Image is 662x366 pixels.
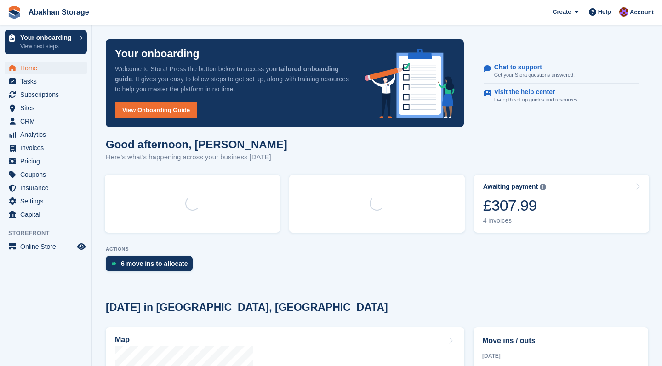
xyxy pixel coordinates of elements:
[5,128,87,141] a: menu
[630,8,654,17] span: Account
[7,6,21,19] img: stora-icon-8386f47178a22dfd0bd8f6a31ec36ba5ce8667c1dd55bd0f319d3a0aa187defe.svg
[483,217,546,225] div: 4 invoices
[121,260,188,267] div: 6 move ins to allocate
[5,101,87,114] a: menu
[365,49,455,118] img: onboarding-info-6c161a55d2c0e0a8cae90662b2fe09162a5109e8cc188191df67fb4f79e88e88.svg
[619,7,628,17] img: William Abakhan
[482,352,639,360] div: [DATE]
[20,88,75,101] span: Subscriptions
[76,241,87,252] a: Preview store
[483,196,546,215] div: £307.99
[20,101,75,114] span: Sites
[25,5,93,20] a: Abakhan Storage
[474,175,649,233] a: Awaiting payment £307.99 4 invoices
[115,64,350,94] p: Welcome to Stora! Press the button below to access your . It gives you easy to follow steps to ge...
[494,63,567,71] p: Chat to support
[5,168,87,181] a: menu
[5,62,87,74] a: menu
[20,34,75,41] p: Your onboarding
[5,30,87,54] a: Your onboarding View next steps
[553,7,571,17] span: Create
[494,88,572,96] p: Visit the help center
[20,115,75,128] span: CRM
[106,152,287,163] p: Here's what's happening across your business [DATE]
[20,181,75,194] span: Insurance
[106,301,388,314] h2: [DATE] in [GEOGRAPHIC_DATA], [GEOGRAPHIC_DATA]
[115,102,197,118] a: View Onboarding Guide
[494,71,575,79] p: Get your Stora questions answered.
[115,336,130,344] h2: Map
[20,168,75,181] span: Coupons
[115,49,200,59] p: Your onboarding
[106,138,287,151] h1: Good afternoon, [PERSON_NAME]
[484,59,639,84] a: Chat to support Get your Stora questions answered.
[20,75,75,88] span: Tasks
[5,155,87,168] a: menu
[5,240,87,253] a: menu
[5,208,87,221] a: menu
[483,183,538,191] div: Awaiting payment
[20,208,75,221] span: Capital
[5,195,87,208] a: menu
[20,195,75,208] span: Settings
[106,246,648,252] p: ACTIONS
[8,229,91,238] span: Storefront
[20,62,75,74] span: Home
[5,88,87,101] a: menu
[20,240,75,253] span: Online Store
[20,155,75,168] span: Pricing
[5,141,87,154] a: menu
[111,261,116,266] img: move_ins_to_allocate_icon-fdf77a2bb77ea45bf5b3d319d69a93e2d87916cf1d5bf7949dd705db3b84f3ca.svg
[494,96,579,104] p: In-depth set up guides and resources.
[20,128,75,141] span: Analytics
[20,141,75,154] span: Invoices
[5,115,87,128] a: menu
[5,75,87,88] a: menu
[482,335,639,346] h2: Move ins / outs
[540,184,546,190] img: icon-info-grey-7440780725fd019a000dd9b08b2336e03edf1995a4989e88bcd33f0948082b44.svg
[484,84,639,108] a: Visit the help center In-depth set up guides and resources.
[20,42,75,51] p: View next steps
[598,7,611,17] span: Help
[5,181,87,194] a: menu
[106,256,197,276] a: 6 move ins to allocate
